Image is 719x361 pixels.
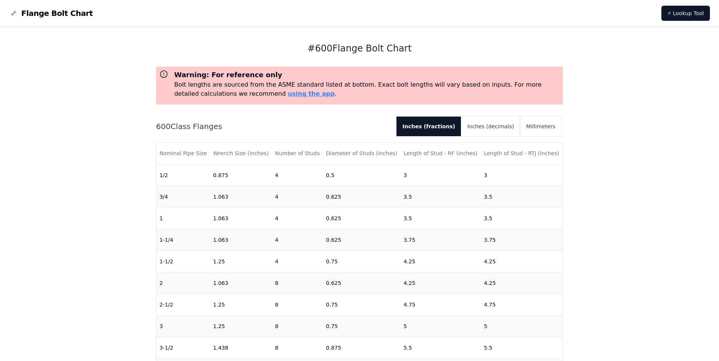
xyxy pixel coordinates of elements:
[174,70,560,80] h3: Warning: For reference only
[323,186,401,207] td: 0.625
[481,164,563,186] td: 3
[481,315,563,337] td: 5
[157,272,210,294] td: 2
[210,207,272,229] td: 1.063
[272,143,323,164] th: Number of Studs
[323,272,401,294] td: 0.625
[401,164,481,186] td: 3
[210,272,272,294] td: 1.063
[323,164,401,186] td: 0.5
[156,121,390,132] h2: 600 Class Flanges
[157,315,210,337] td: 3
[520,117,561,136] button: Millimeters
[9,8,93,19] a: Flange Bolt Chart LogoFlange Bolt Chart
[272,315,323,337] td: 8
[157,207,210,229] td: 1
[157,337,210,358] td: 3-1/2
[481,207,563,229] td: 3.5
[481,229,563,251] td: 3.75
[401,229,481,251] td: 3.75
[272,251,323,272] td: 4
[21,8,93,19] span: Flange Bolt Chart
[210,294,272,315] td: 1.25
[323,207,401,229] td: 0.625
[210,229,272,251] td: 1.063
[323,315,401,337] td: 0.75
[401,315,481,337] td: 5
[210,315,272,337] td: 1.25
[272,294,323,315] td: 8
[481,251,563,272] td: 4.25
[481,294,563,315] td: 4.75
[156,42,563,54] h1: # 600 Flange Bolt Chart
[174,80,560,98] p: Bolt lengths are sourced from the ASME standard listed at bottom. Exact bolt lengths will vary ba...
[272,164,323,186] td: 4
[272,186,323,207] td: 4
[401,207,481,229] td: 3.5
[157,229,210,251] td: 1-1/4
[288,90,335,97] a: using the app
[481,272,563,294] td: 4.25
[157,143,210,164] th: Nominal Pipe Size
[157,251,210,272] td: 1-1/2
[396,117,461,136] button: Inches (fractions)
[401,186,481,207] td: 3.5
[157,164,210,186] td: 1/2
[157,186,210,207] td: 3/4
[323,229,401,251] td: 0.625
[210,186,272,207] td: 1.063
[323,294,401,315] td: 0.75
[481,186,563,207] td: 3.5
[461,117,520,136] button: Inches (decimals)
[210,164,272,186] td: 0.875
[401,337,481,358] td: 5.5
[401,251,481,272] td: 4.25
[272,337,323,358] td: 8
[272,207,323,229] td: 4
[210,251,272,272] td: 1.25
[272,229,323,251] td: 4
[210,337,272,358] td: 1.438
[9,9,18,18] img: Flange Bolt Chart Logo
[401,143,481,164] th: Length of Stud - RF (inches)
[661,6,710,21] a: ⚡ Lookup Tool
[323,143,401,164] th: Diameter of Studs (inches)
[272,272,323,294] td: 8
[481,337,563,358] td: 5.5
[323,251,401,272] td: 0.75
[323,337,401,358] td: 0.875
[157,294,210,315] td: 2-1/2
[210,143,272,164] th: Wrench Size (inches)
[481,143,563,164] th: Length of Stud - RTJ (inches)
[401,272,481,294] td: 4.25
[401,294,481,315] td: 4.75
